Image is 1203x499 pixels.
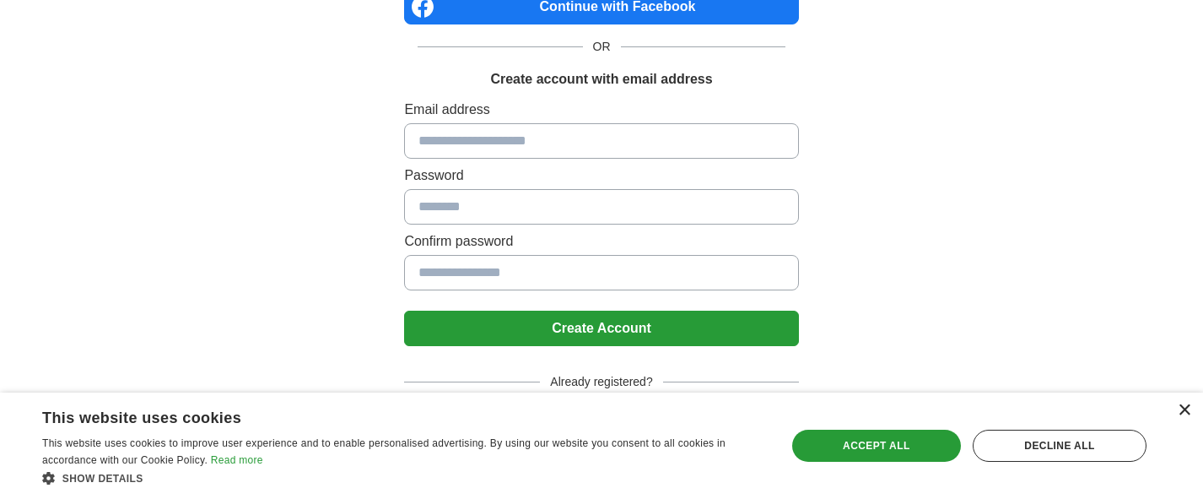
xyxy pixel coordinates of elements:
[211,454,263,466] a: Read more, opens a new window
[404,100,798,120] label: Email address
[973,430,1146,462] div: Decline all
[404,311,798,346] button: Create Account
[404,165,798,186] label: Password
[792,430,961,462] div: Accept all
[490,69,712,89] h1: Create account with email address
[1178,404,1190,417] div: Close
[540,373,662,391] span: Already registered?
[42,437,726,466] span: This website uses cookies to improve user experience and to enable personalised advertising. By u...
[42,469,763,486] div: Show details
[62,473,143,485] span: Show details
[583,38,621,56] span: OR
[404,231,798,252] label: Confirm password
[42,403,721,428] div: This website uses cookies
